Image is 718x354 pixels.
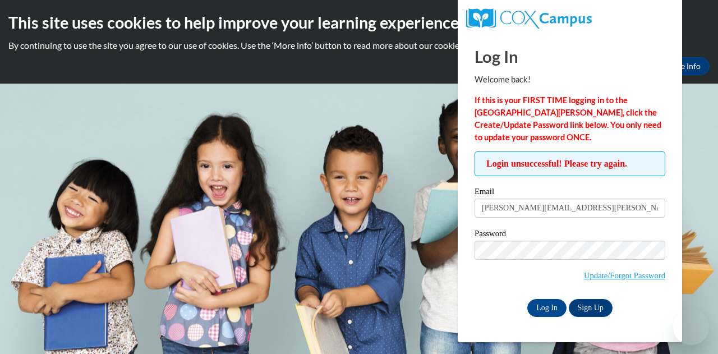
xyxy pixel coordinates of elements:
img: COX Campus [466,8,592,29]
p: Welcome back! [475,73,665,86]
span: Login unsuccessful! Please try again. [475,151,665,176]
label: Email [475,187,665,199]
iframe: Button to launch messaging window [673,309,709,345]
h1: Log In [475,45,665,68]
a: Update/Forgot Password [584,271,665,280]
label: Password [475,229,665,241]
a: Sign Up [569,299,613,317]
p: By continuing to use the site you agree to our use of cookies. Use the ‘More info’ button to read... [8,39,710,52]
strong: If this is your FIRST TIME logging in to the [GEOGRAPHIC_DATA][PERSON_NAME], click the Create/Upd... [475,95,661,142]
input: Log In [527,299,567,317]
a: More Info [657,57,710,75]
h2: This site uses cookies to help improve your learning experience. [8,11,710,34]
